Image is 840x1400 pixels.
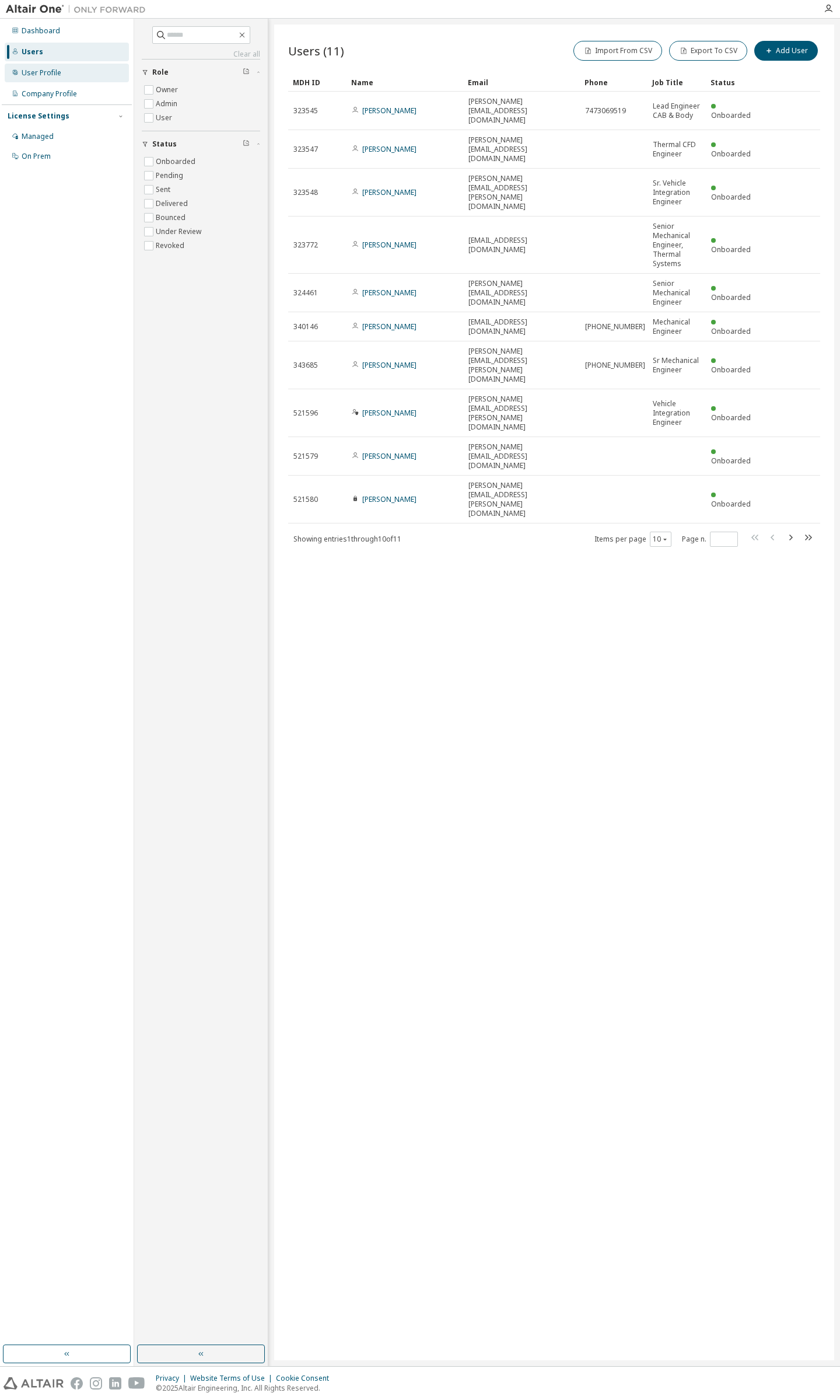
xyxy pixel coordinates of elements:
[22,47,43,57] div: Users
[156,169,185,183] label: Pending
[585,106,626,116] span: 7473069519
[293,322,318,331] span: 340146
[711,499,751,509] span: Onboarded
[682,532,738,547] span: Page n.
[362,106,416,116] a: [PERSON_NAME]
[276,1374,336,1383] div: Cookie Consent
[6,4,152,15] img: Altair One
[156,83,180,97] label: Owner
[652,73,701,92] div: Job Title
[585,322,645,331] span: [PHONE_NUMBER]
[468,174,575,211] span: [PERSON_NAME][EMAIL_ADDRESS][PERSON_NAME][DOMAIN_NAME]
[362,360,416,370] a: [PERSON_NAME]
[293,106,318,116] span: 323545
[468,317,575,336] span: [EMAIL_ADDRESS][DOMAIN_NAME]
[351,73,459,92] div: Name
[22,26,60,36] div: Dashboard
[156,111,174,125] label: User
[156,183,173,197] label: Sent
[293,240,318,250] span: 323772
[293,409,318,418] span: 521596
[711,292,751,302] span: Onboarded
[293,145,318,154] span: 323547
[362,144,416,154] a: [PERSON_NAME]
[156,225,204,239] label: Under Review
[653,140,701,159] span: Thermal CFD Engineer
[156,155,198,169] label: Onboarded
[293,495,318,504] span: 521580
[653,102,701,120] span: Lead Engineer CAB & Body
[142,50,260,59] a: Clear all
[362,408,416,418] a: [PERSON_NAME]
[156,239,187,253] label: Revoked
[293,361,318,370] span: 343685
[22,68,61,78] div: User Profile
[711,192,751,202] span: Onboarded
[152,68,169,77] span: Role
[156,211,188,225] label: Bounced
[362,322,416,331] a: [PERSON_NAME]
[711,245,751,254] span: Onboarded
[468,442,575,470] span: [PERSON_NAME][EMAIL_ADDRESS][DOMAIN_NAME]
[362,240,416,250] a: [PERSON_NAME]
[653,356,701,375] span: Sr Mechanical Engineer
[711,110,751,120] span: Onboarded
[584,73,643,92] div: Phone
[142,60,260,85] button: Role
[293,452,318,461] span: 521579
[288,43,344,59] span: Users (11)
[362,187,416,197] a: [PERSON_NAME]
[711,413,751,423] span: Onboarded
[156,97,180,111] label: Admin
[362,494,416,504] a: [PERSON_NAME]
[711,365,751,375] span: Onboarded
[573,41,662,61] button: Import From CSV
[653,279,701,307] span: Senior Mechanical Engineer
[653,179,701,207] span: Sr. Vehicle Integration Engineer
[156,1383,336,1393] p: © 2025 Altair Engineering, Inc. All Rights Reserved.
[585,361,645,370] span: [PHONE_NUMBER]
[293,73,342,92] div: MDH ID
[468,481,575,518] span: [PERSON_NAME][EMAIL_ADDRESS][PERSON_NAME][DOMAIN_NAME]
[22,132,54,141] div: Managed
[468,236,575,254] span: [EMAIL_ADDRESS][DOMAIN_NAME]
[71,1377,83,1389] img: facebook.svg
[710,73,759,92] div: Status
[468,347,575,384] span: [PERSON_NAME][EMAIL_ADDRESS][PERSON_NAME][DOMAIN_NAME]
[468,97,575,125] span: [PERSON_NAME][EMAIL_ADDRESS][DOMAIN_NAME]
[653,317,701,336] span: Mechanical Engineer
[90,1377,102,1389] img: instagram.svg
[3,1377,64,1389] img: altair_logo.svg
[293,534,401,544] span: Showing entries 1 through 10 of 11
[156,197,190,211] label: Delivered
[190,1374,276,1383] div: Website Terms of Use
[293,288,318,298] span: 324461
[468,279,575,307] span: [PERSON_NAME][EMAIL_ADDRESS][DOMAIN_NAME]
[243,139,250,149] span: Clear filter
[22,89,77,99] div: Company Profile
[468,73,575,92] div: Email
[669,41,747,61] button: Export To CSV
[22,152,51,161] div: On Prem
[594,532,671,547] span: Items per page
[711,456,751,466] span: Onboarded
[109,1377,121,1389] img: linkedin.svg
[362,288,416,298] a: [PERSON_NAME]
[362,451,416,461] a: [PERSON_NAME]
[468,135,575,163] span: [PERSON_NAME][EMAIL_ADDRESS][DOMAIN_NAME]
[653,535,668,544] button: 10
[152,139,177,149] span: Status
[142,131,260,157] button: Status
[653,222,701,268] span: Senior Mechanical Engineer, Thermal Systems
[8,111,69,121] div: License Settings
[293,188,318,197] span: 323548
[653,399,701,427] span: Vehicle Integration Engineer
[754,41,818,61] button: Add User
[128,1377,145,1389] img: youtube.svg
[156,1374,190,1383] div: Privacy
[243,68,250,77] span: Clear filter
[711,149,751,159] span: Onboarded
[468,394,575,432] span: [PERSON_NAME][EMAIL_ADDRESS][PERSON_NAME][DOMAIN_NAME]
[711,326,751,336] span: Onboarded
